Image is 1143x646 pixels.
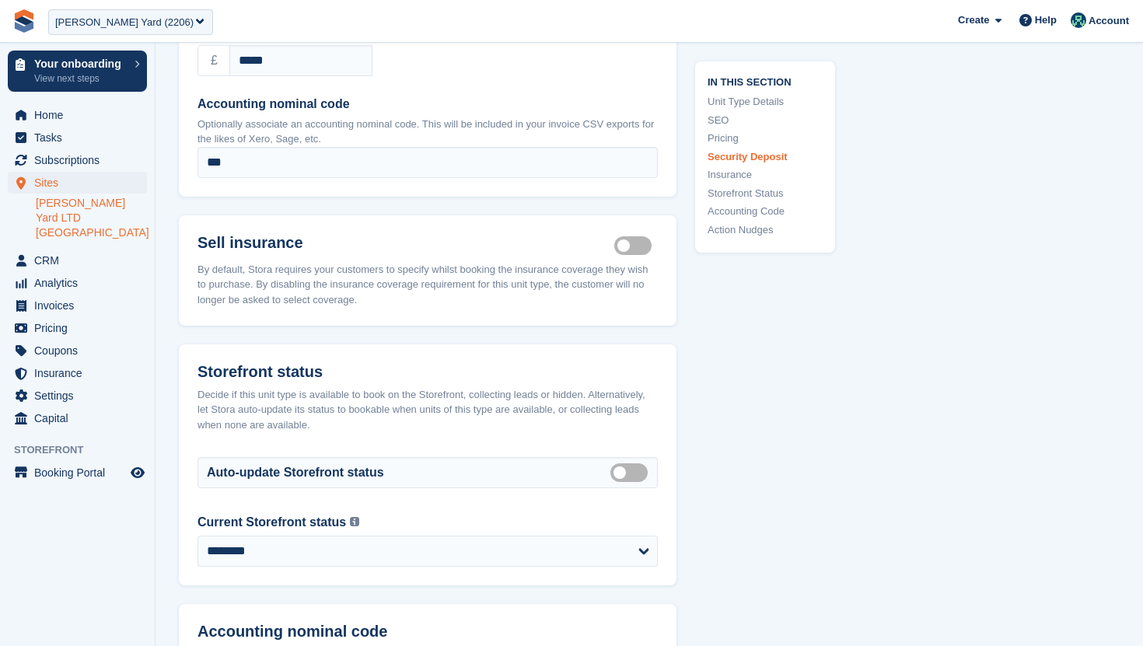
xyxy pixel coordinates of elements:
[708,167,823,183] a: Insurance
[1035,12,1057,28] span: Help
[708,185,823,201] a: Storefront Status
[34,72,127,86] p: View next steps
[34,317,128,339] span: Pricing
[197,623,658,641] h2: Accounting nominal code
[34,385,128,407] span: Settings
[197,262,658,308] div: By default, Stora requires your customers to specify whilst booking the insurance coverage they w...
[8,51,147,92] a: Your onboarding View next steps
[34,340,128,361] span: Coupons
[8,317,147,339] a: menu
[8,362,147,384] a: menu
[8,295,147,316] a: menu
[55,15,194,30] div: [PERSON_NAME] Yard (2206)
[197,363,658,381] h2: Storefront status
[197,387,658,433] div: Decide if this unit type is available to book on the Storefront, collecting leads or hidden. Alte...
[34,250,128,271] span: CRM
[8,250,147,271] a: menu
[8,407,147,429] a: menu
[207,463,384,482] label: Auto-update Storefront status
[1071,12,1086,28] img: Jennifer Ofodile
[34,462,128,484] span: Booking Portal
[128,463,147,482] a: Preview store
[34,58,127,69] p: Your onboarding
[708,204,823,219] a: Accounting Code
[8,340,147,361] a: menu
[708,148,823,164] a: Security Deposit
[34,272,128,294] span: Analytics
[34,127,128,148] span: Tasks
[610,471,654,473] label: Auto manage storefront status
[34,104,128,126] span: Home
[34,149,128,171] span: Subscriptions
[8,462,147,484] a: menu
[36,196,147,240] a: [PERSON_NAME] Yard LTD [GEOGRAPHIC_DATA]
[8,104,147,126] a: menu
[1089,13,1129,29] span: Account
[708,222,823,237] a: Action Nudges
[708,73,823,88] span: In this section
[708,94,823,110] a: Unit Type Details
[14,442,155,458] span: Storefront
[34,407,128,429] span: Capital
[614,244,658,246] label: Insurance coverage required
[34,362,128,384] span: Insurance
[350,517,359,526] img: icon-info-grey-7440780725fd019a000dd9b08b2336e03edf1995a4989e88bcd33f0948082b44.svg
[8,127,147,148] a: menu
[12,9,36,33] img: stora-icon-8386f47178a22dfd0bd8f6a31ec36ba5ce8667c1dd55bd0f319d3a0aa187defe.svg
[8,172,147,194] a: menu
[8,272,147,294] a: menu
[197,117,658,147] p: Optionally associate an accounting nominal code. This will be included in your invoice CSV export...
[708,131,823,146] a: Pricing
[197,234,614,253] h2: Sell insurance
[34,172,128,194] span: Sites
[8,149,147,171] a: menu
[958,12,989,28] span: Create
[708,112,823,127] a: SEO
[197,95,658,113] label: Accounting nominal code
[197,513,346,532] label: Current Storefront status
[34,295,128,316] span: Invoices
[8,385,147,407] a: menu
